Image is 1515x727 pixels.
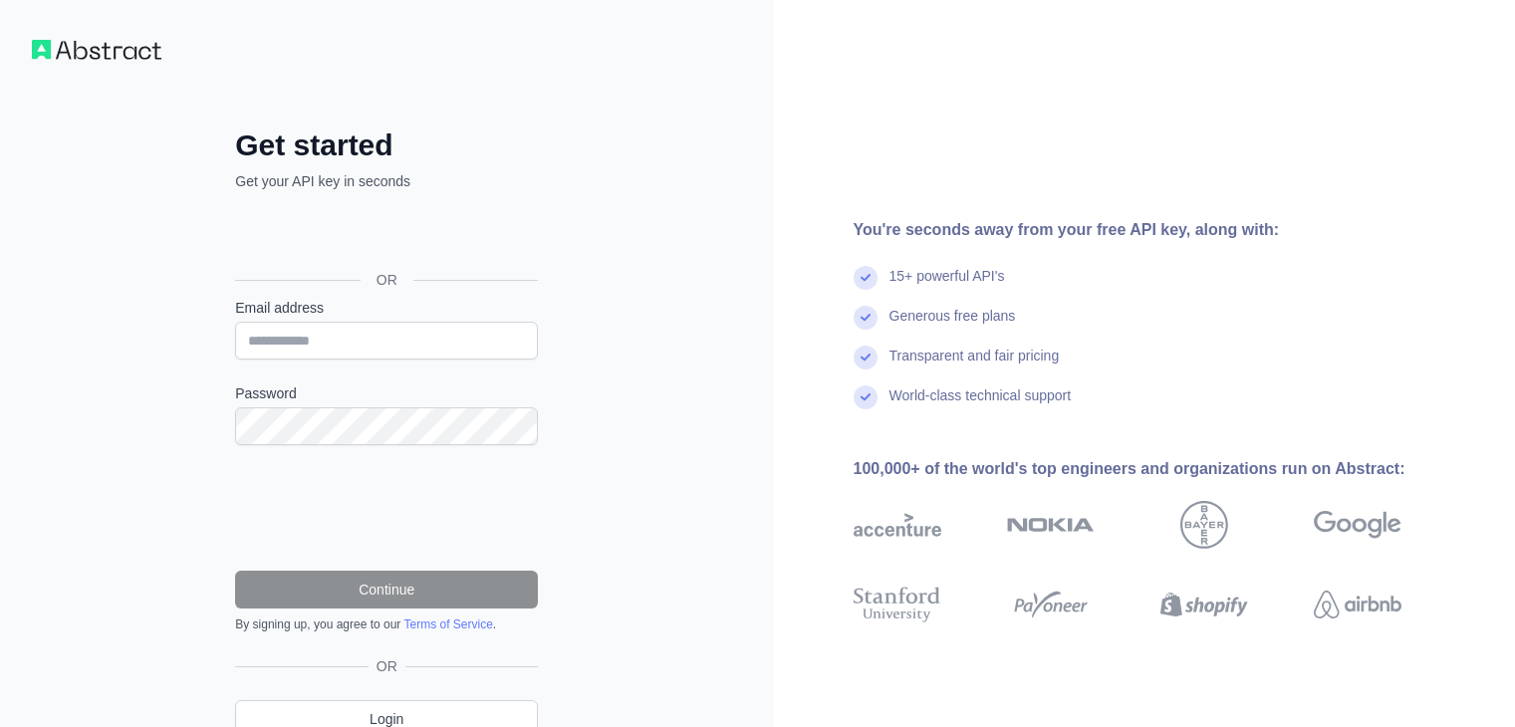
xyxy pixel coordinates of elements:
img: accenture [854,501,941,549]
div: Generous free plans [889,306,1016,346]
div: 100,000+ of the world's top engineers and organizations run on Abstract: [854,457,1465,481]
div: Transparent and fair pricing [889,346,1060,385]
button: Continue [235,571,538,608]
img: nokia [1007,501,1095,549]
iframe: Nút Đăng nhập bằng Google [225,213,544,257]
label: Email address [235,298,538,318]
img: check mark [854,385,878,409]
img: airbnb [1314,583,1401,626]
img: check mark [854,346,878,369]
label: Password [235,383,538,403]
img: shopify [1160,583,1248,626]
img: check mark [854,306,878,330]
div: You're seconds away from your free API key, along with: [854,218,1465,242]
div: World-class technical support [889,385,1072,425]
img: Workflow [32,40,161,60]
img: stanford university [854,583,941,626]
div: 15+ powerful API's [889,266,1005,306]
img: check mark [854,266,878,290]
span: OR [369,656,405,676]
p: Get your API key in seconds [235,171,538,191]
img: bayer [1180,501,1228,549]
img: google [1314,501,1401,549]
iframe: reCAPTCHA [235,469,538,547]
h2: Get started [235,127,538,163]
a: Terms of Service [403,617,492,631]
img: payoneer [1007,583,1095,626]
div: By signing up, you agree to our . [235,616,538,632]
span: OR [361,270,413,290]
